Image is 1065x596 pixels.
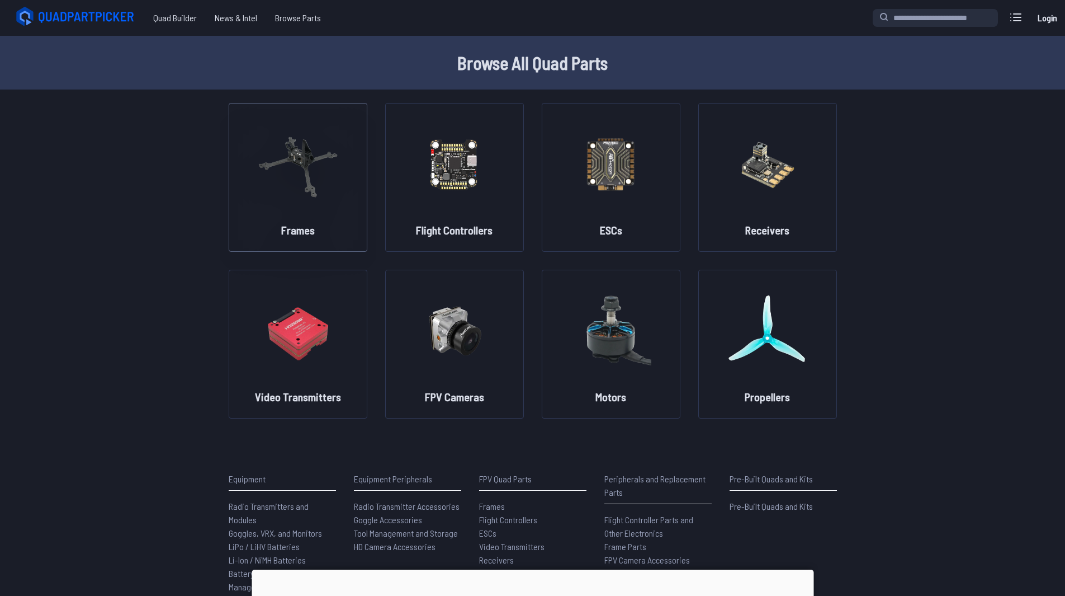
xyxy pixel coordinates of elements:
a: Login [1034,7,1061,29]
span: Radio Transmitter Accessories [354,501,460,511]
h2: Video Transmitters [255,389,341,405]
img: image of category [414,281,495,380]
a: Frame Parts [604,540,712,553]
span: Goggle Accessories [354,514,422,525]
h1: Browse All Quad Parts [175,49,891,76]
a: Radio Transmitters and Modules [229,500,336,527]
a: image of categoryFPV Cameras [385,270,524,419]
span: FPV Cameras [479,568,524,579]
img: image of category [727,281,808,380]
a: image of categoryESCs [542,103,680,252]
a: Flight Controllers [479,513,586,527]
a: Receivers [479,553,586,567]
span: Flight Controller Parts and Other Electronics [604,514,693,538]
span: Battery Chargers and Power Management [229,568,325,592]
span: Receivers [479,555,514,565]
span: Video Transmitters [479,541,545,552]
p: FPV Quad Parts [479,472,586,486]
p: Pre-Built Quads and Kits [730,472,837,486]
a: image of categoryReceivers [698,103,837,252]
a: image of categoryFrames [229,103,367,252]
span: ESCs [479,528,496,538]
img: image of category [258,115,338,213]
a: Radio Transmitter Accessories [354,500,461,513]
span: Radio Transmitters and Modules [229,501,309,525]
span: LiPo / LiHV Batteries [229,541,300,552]
span: HD Camera Accessories [354,541,436,552]
span: FPV Camera Accessories [604,555,690,565]
a: Frames [479,500,586,513]
a: Video Transmitters [479,540,586,553]
a: image of categoryFlight Controllers [385,103,524,252]
a: Flight Controller Parts and Other Electronics [604,513,712,540]
a: image of categoryVideo Transmitters [229,270,367,419]
span: Frame Parts [604,541,646,552]
img: image of category [258,281,338,380]
a: image of categoryMotors [542,270,680,419]
img: image of category [414,115,495,213]
a: News & Intel [206,7,266,29]
a: LiPo / LiHV Batteries [229,540,336,553]
p: Equipment [229,472,336,486]
span: Flight Controllers [479,514,537,525]
span: Goggles, VRX, and Monitors [229,528,322,538]
p: Peripherals and Replacement Parts [604,472,712,499]
a: Goggle Accessories [354,513,461,527]
h2: Propellers [745,389,790,405]
a: HD Camera Accessories [354,540,461,553]
a: Battery Chargers and Power Management [229,567,336,594]
h2: Frames [281,222,315,238]
span: Frames [479,501,505,511]
h2: Motors [595,389,626,405]
p: Equipment Peripherals [354,472,461,486]
a: Goggles, VRX, and Monitors [229,527,336,540]
a: Pre-Built Quads and Kits [730,500,837,513]
a: Li-Ion / NiMH Batteries [229,553,336,567]
img: image of category [571,115,651,213]
h2: Flight Controllers [416,222,493,238]
img: image of category [727,115,808,213]
a: FPV Cameras [479,567,586,580]
h2: FPV Cameras [425,389,484,405]
span: Wiring, Adapters and Cables [604,568,702,579]
h2: Receivers [745,222,789,238]
a: FPV Camera Accessories [604,553,712,567]
span: Tool Management and Storage [354,528,458,538]
span: Li-Ion / NiMH Batteries [229,555,306,565]
a: image of categoryPropellers [698,270,837,419]
h2: ESCs [600,222,622,238]
img: image of category [571,281,651,380]
a: Wiring, Adapters and Cables [604,567,712,580]
a: ESCs [479,527,586,540]
span: Pre-Built Quads and Kits [730,501,813,511]
a: Tool Management and Storage [354,527,461,540]
a: Browse Parts [266,7,330,29]
a: Quad Builder [144,7,206,29]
